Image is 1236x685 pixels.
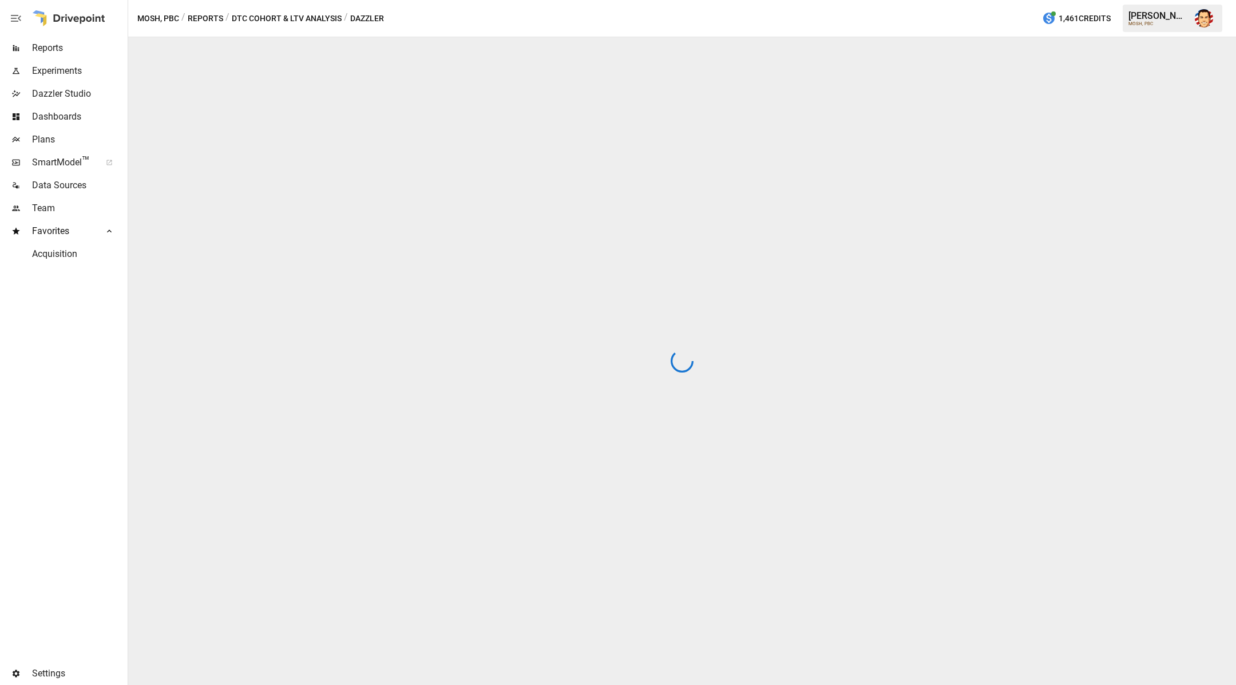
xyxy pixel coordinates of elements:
[32,247,125,261] span: Acquisition
[1195,9,1213,27] img: Austin Gardner-Smith
[137,11,179,26] button: MOSH, PBC
[32,179,125,192] span: Data Sources
[181,11,185,26] div: /
[32,87,125,101] span: Dazzler Studio
[32,224,93,238] span: Favorites
[32,41,125,55] span: Reports
[232,11,342,26] button: DTC Cohort & LTV Analysis
[82,154,90,168] span: ™
[1128,10,1188,21] div: [PERSON_NAME]
[225,11,229,26] div: /
[344,11,348,26] div: /
[32,64,125,78] span: Experiments
[32,133,125,146] span: Plans
[1128,21,1188,26] div: MOSH, PBC
[188,11,223,26] button: Reports
[1059,11,1111,26] span: 1,461 Credits
[32,156,93,169] span: SmartModel
[32,667,125,680] span: Settings
[1188,2,1220,34] button: Austin Gardner-Smith
[32,201,125,215] span: Team
[32,110,125,124] span: Dashboards
[1037,8,1115,29] button: 1,461Credits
